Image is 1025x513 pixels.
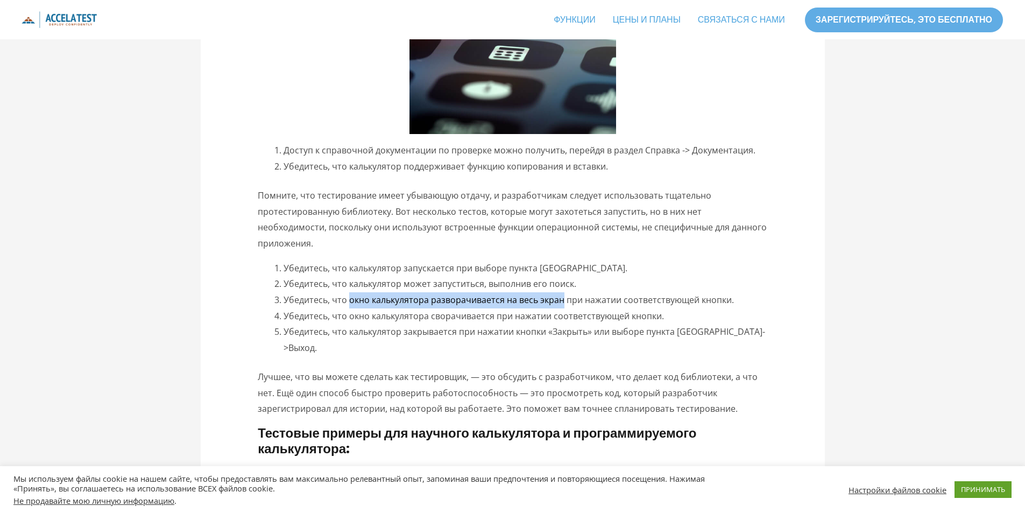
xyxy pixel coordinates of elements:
font: ЗАРЕГИСТРИРУЙТЕСЬ, ЭТО БЕСПЛАТНО [816,13,992,26]
font: Не продавайте мою личную информацию [13,495,174,506]
font: Убедитесь, что окно калькулятора сворачивается при нажатии соответствующей кнопки. [284,310,664,322]
font: . [174,495,176,506]
a: СВЯЗАТЬСЯ С НАМИ [689,6,794,33]
font: Убедитесь, что калькулятор запускается при выборе пункта [GEOGRAPHIC_DATA]. [284,262,627,274]
nav: Навигация по сайту [545,6,793,33]
font: Мы используем файлы cookie на нашем сайте, чтобы предоставлять вам максимально релевантный опыт, ... [13,473,705,494]
font: ФУНКЦИИ [554,13,595,26]
font: Убедитесь, что калькулятор может запуститься, выполнив его поиск. [284,278,576,290]
font: Лучшее, что вы можете сделать как тестировщик, — это обсудить с разработчиком, что делает код биб... [258,371,758,414]
font: Убедитесь, что калькулятор поддерживает функцию копирования и вставки. [284,160,608,172]
font: Тестовые примеры для научного калькулятора и программируемого калькулятора: [258,424,696,458]
font: ЦЕНЫ И ПЛАНЫ [613,13,681,26]
font: Убедитесь, что окно калькулятора разворачивается на весь экран при нажатии соответствующей кнопки. [284,294,734,306]
a: ПРИНИМАТЬ [955,481,1012,498]
font: СВЯЗАТЬСЯ С НАМИ [698,13,785,26]
font: ПРИНИМАТЬ [961,484,1005,494]
img: икона [22,11,97,28]
font: Доступ к справочной документации по проверке можно получить, перейдя в раздел Справка -> Документ... [284,144,755,156]
font: Помните, что тестирование имеет убывающую отдачу, и разработчикам следует использовать тщательно ... [258,189,767,249]
a: ФУНКЦИИ [545,6,604,33]
font: Настройки файлов cookie [849,484,946,495]
a: Настройки файлов cookie [849,485,946,495]
a: ЦЕНЫ И ПЛАНЫ [604,6,689,33]
a: ЗАРЕГИСТРИРУЙТЕСЬ, ЭТО БЕСПЛАТНО [804,7,1003,33]
font: Убедитесь, что калькулятор закрывается при нажатии кнопки «Закрыть» или выборе пункта [GEOGRAPHIC... [284,326,765,354]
